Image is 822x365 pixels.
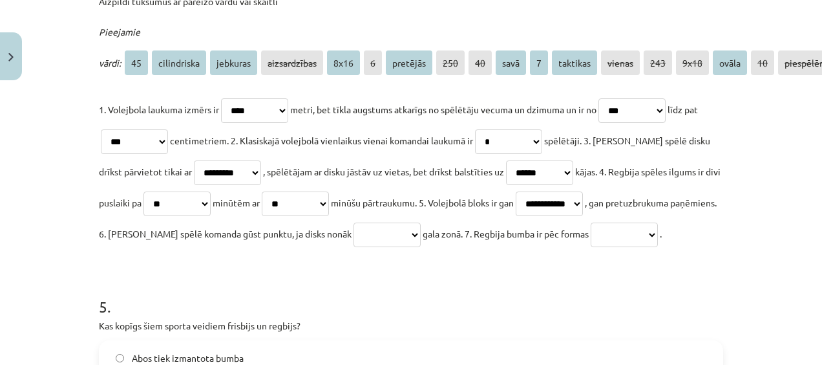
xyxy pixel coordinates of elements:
[436,50,465,75] span: 250
[99,26,140,69] span: Pieejamie vārdi:
[99,319,723,333] p: Kas kopīgs šiem sporta veidiem frisbijs un regbijs?
[751,50,774,75] span: 10
[660,228,662,239] span: .
[170,135,473,146] span: centimetriem. 2. Klasiskajā volejbolā vienlaikus vienai komandai laukumā ir
[713,50,747,75] span: ovāla
[8,53,14,61] img: icon-close-lesson-0947bae3869378f0d4975bcd49f059093ad1ed9edebbc8119c70593378902aed.svg
[530,50,548,75] span: 7
[423,228,589,239] span: gala zonā. 7. Regbija bumba ir pēc formas
[668,104,698,115] span: līdz pat
[116,354,124,362] input: Abos tiek izmantota bumba
[99,104,219,115] span: 1. Volejbola laukuma izmērs ir
[552,50,597,75] span: taktikas
[331,197,514,208] span: minūšu pārtraukumu. 5. Volejbolā bloks ir gan
[99,275,723,315] h1: 5 .
[210,50,257,75] span: jebkuras
[676,50,709,75] span: 9x18
[261,50,323,75] span: aizsardzības
[290,104,596,115] span: metri, bet tīkla augstums atkarīgs no spēlētāju vecuma un dzimuma un ir no
[125,50,148,75] span: 45
[263,166,504,177] span: , spēlētājam ar disku jāstāv uz vietas, bet drīkst balstīties uz
[386,50,432,75] span: pretējās
[213,197,260,208] span: minūtēm ar
[469,50,492,75] span: 40
[132,351,244,365] span: Abos tiek izmantota bumba
[496,50,526,75] span: savā
[601,50,640,75] span: vienas
[644,50,672,75] span: 243
[152,50,206,75] span: cilindriska
[364,50,382,75] span: 6
[327,50,360,75] span: 8x16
